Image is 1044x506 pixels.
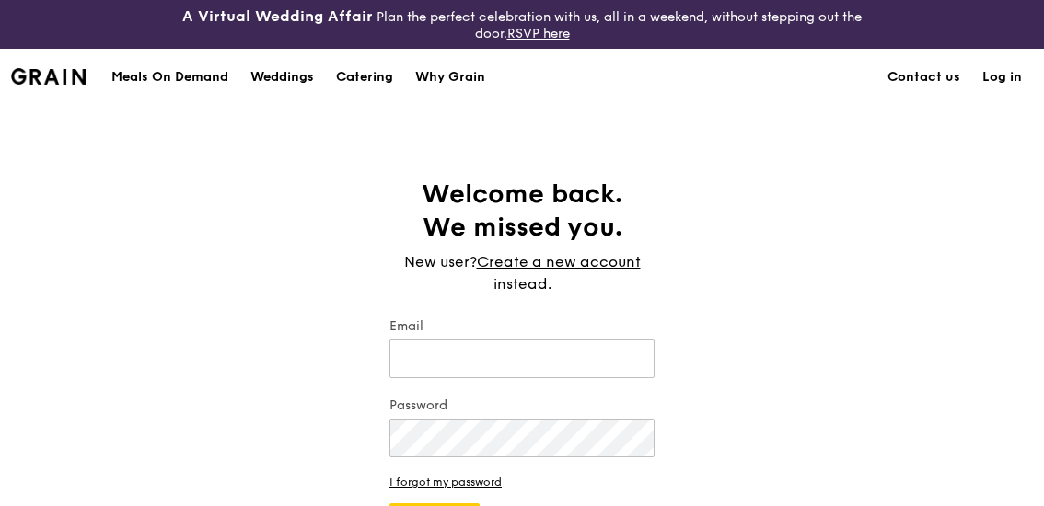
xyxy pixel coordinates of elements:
[389,178,655,244] h1: Welcome back. We missed you.
[389,317,655,336] label: Email
[404,50,496,105] a: Why Grain
[239,50,325,105] a: Weddings
[174,7,870,41] div: Plan the perfect celebration with us, all in a weekend, without stepping out the door.
[325,50,404,105] a: Catering
[876,50,971,105] a: Contact us
[182,7,373,26] h3: A Virtual Wedding Affair
[389,397,655,415] label: Password
[404,253,477,270] span: New user?
[971,50,1033,105] a: Log in
[477,251,641,273] a: Create a new account
[507,26,570,41] a: RSVP here
[11,48,86,103] a: GrainGrain
[111,50,228,105] div: Meals On Demand
[336,50,393,105] div: Catering
[11,68,86,85] img: Grain
[250,50,314,105] div: Weddings
[415,50,485,105] div: Why Grain
[389,476,655,489] a: I forgot my password
[493,275,551,293] span: instead.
